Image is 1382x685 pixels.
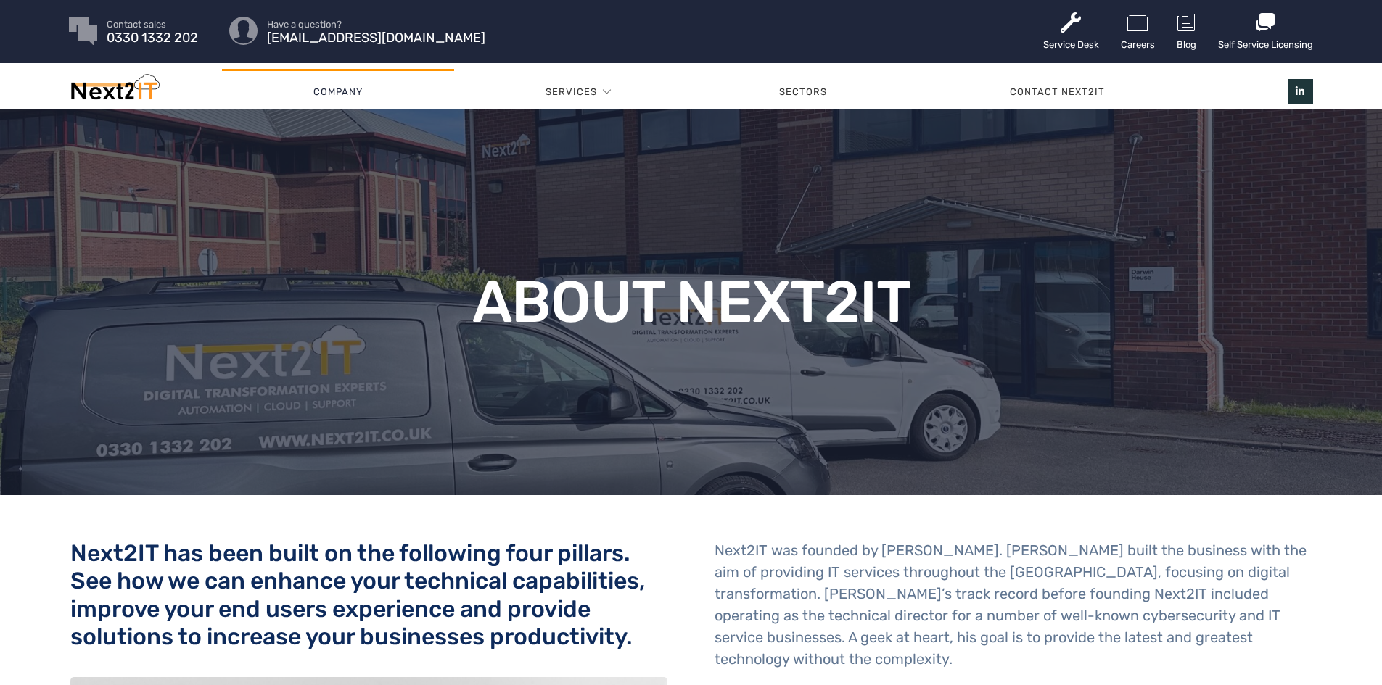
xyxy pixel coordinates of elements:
[70,539,667,651] h2: Next2IT has been built on the following four pillars. See how we can enhance your technical capab...
[267,33,485,43] span: [EMAIL_ADDRESS][DOMAIN_NAME]
[546,70,597,114] a: Services
[380,273,1002,331] h1: About Next2IT
[107,20,198,29] span: Contact sales
[918,70,1196,114] a: Contact Next2IT
[107,33,198,43] span: 0330 1332 202
[688,70,919,114] a: Sectors
[222,70,454,114] a: Company
[69,74,160,107] img: Next2IT
[267,20,485,43] a: Have a question? [EMAIL_ADDRESS][DOMAIN_NAME]
[267,20,485,29] span: Have a question?
[715,539,1312,670] p: Next2IT was founded by [PERSON_NAME]. [PERSON_NAME] built the business with the aim of providing ...
[107,20,198,43] a: Contact sales 0330 1332 202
